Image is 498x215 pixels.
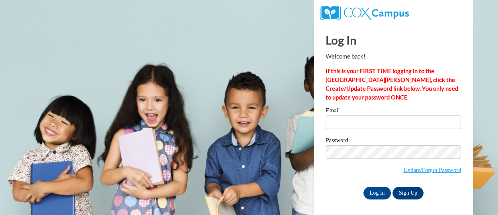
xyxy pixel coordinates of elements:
[393,187,424,199] a: Sign Up
[363,187,391,199] input: Log In
[320,9,408,16] a: COX Campus
[403,167,461,173] a: Update/Forgot Password
[326,52,461,61] p: Welcome back!
[320,6,408,20] img: COX Campus
[326,107,461,115] label: Email
[326,68,458,101] strong: If this is your FIRST TIME logging in to the [GEOGRAPHIC_DATA][PERSON_NAME], click the Create/Upd...
[326,137,461,145] label: Password
[326,32,461,48] h1: Log In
